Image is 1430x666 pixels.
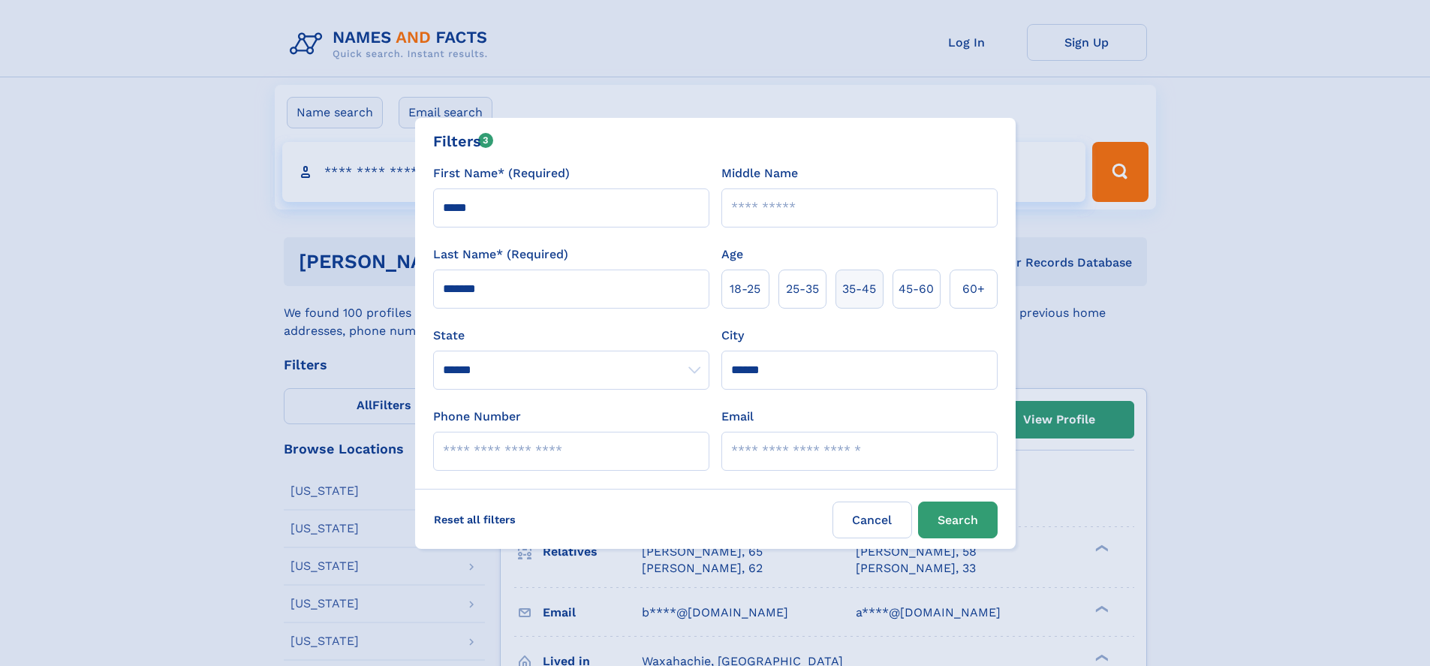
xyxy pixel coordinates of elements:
[721,246,743,264] label: Age
[433,164,570,182] label: First Name* (Required)
[433,408,521,426] label: Phone Number
[918,502,998,538] button: Search
[433,327,709,345] label: State
[899,280,934,298] span: 45‑60
[842,280,876,298] span: 35‑45
[730,280,760,298] span: 18‑25
[832,502,912,538] label: Cancel
[424,502,525,538] label: Reset all filters
[433,246,568,264] label: Last Name* (Required)
[962,280,985,298] span: 60+
[786,280,819,298] span: 25‑35
[433,130,494,152] div: Filters
[721,327,744,345] label: City
[721,164,798,182] label: Middle Name
[721,408,754,426] label: Email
